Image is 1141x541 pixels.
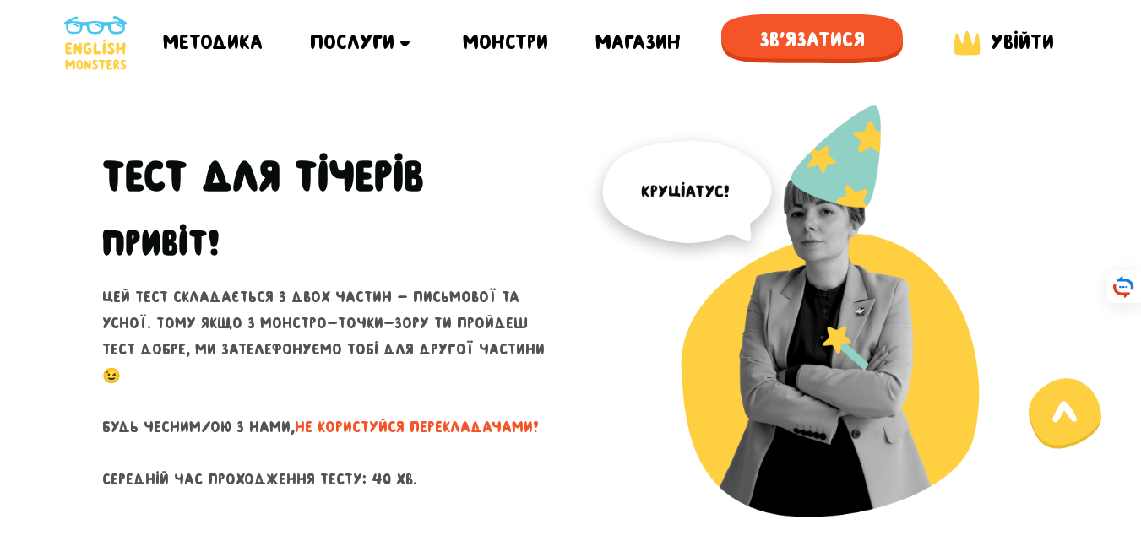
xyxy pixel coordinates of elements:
[721,14,903,72] a: Зв'язатися
[991,30,1054,53] span: Увійти
[102,151,558,202] h1: Тест для тічерів
[102,284,558,492] p: Цей тест складається з двох частин - письмової та усної. Тому якщо з монстро-точки-зору ти пройде...
[102,222,220,264] h2: Привіт!
[721,14,903,66] span: Зв'язатися
[295,419,539,436] span: не користуйся перекладачами!
[64,16,127,70] img: English Monsters
[950,27,984,59] img: English Monsters login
